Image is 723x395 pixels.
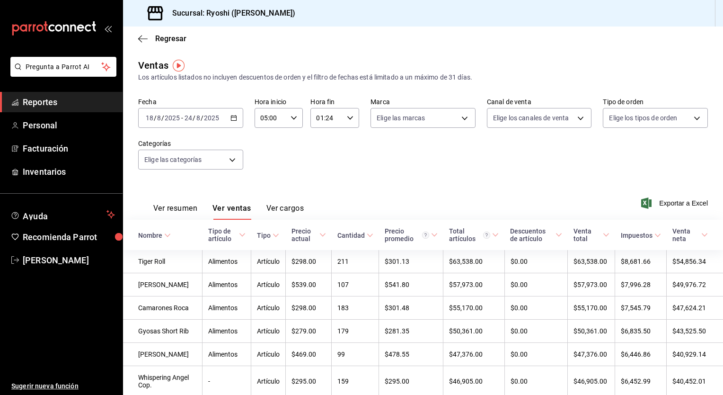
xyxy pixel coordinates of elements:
span: Inventarios [23,165,115,178]
td: Alimentos [203,320,251,343]
div: Precio promedio [385,227,429,242]
span: Personal [23,119,115,132]
td: $50,361.00 [568,320,615,343]
td: $49,976.72 [667,273,723,296]
td: $43,525.50 [667,320,723,343]
span: Ayuda [23,209,103,220]
span: Sugerir nueva función [11,381,115,391]
span: Tipo [257,232,279,239]
div: Ventas [138,58,168,72]
span: / [161,114,164,122]
td: $54,856.34 [667,250,723,273]
input: -- [196,114,201,122]
button: Regresar [138,34,186,43]
label: Categorías [138,140,243,147]
td: $301.13 [379,250,443,273]
a: Pregunta a Parrot AI [7,69,116,79]
div: Venta total [573,227,601,242]
td: $6,446.86 [615,343,667,366]
td: [PERSON_NAME] [123,343,203,366]
td: $279.00 [286,320,332,343]
td: $47,376.00 [568,343,615,366]
td: $0.00 [504,273,567,296]
input: ---- [203,114,220,122]
span: Descuentos de artículo [510,227,562,242]
td: $298.00 [286,296,332,320]
span: Facturación [23,142,115,155]
input: ---- [164,114,180,122]
td: 183 [332,296,379,320]
td: 179 [332,320,379,343]
td: $7,996.28 [615,273,667,296]
div: navigation tabs [153,204,304,220]
span: Impuestos [621,232,661,239]
td: $47,376.00 [443,343,504,366]
td: Alimentos [203,250,251,273]
td: Alimentos [203,343,251,366]
div: Descuentos de artículo [510,227,553,242]
td: $57,973.00 [443,273,504,296]
span: - [181,114,183,122]
input: -- [184,114,193,122]
td: $63,538.00 [568,250,615,273]
td: 107 [332,273,379,296]
img: Tooltip marker [173,60,185,72]
div: Los artículos listados no incluyen descuentos de orden y el filtro de fechas está limitado a un m... [138,72,708,82]
td: Alimentos [203,296,251,320]
span: Total artículos [449,227,499,242]
td: $0.00 [504,320,567,343]
td: $298.00 [286,250,332,273]
span: Precio actual [291,227,326,242]
span: Venta neta [672,227,708,242]
td: Artículo [251,273,286,296]
div: Venta neta [672,227,699,242]
button: Ver ventas [212,204,251,220]
button: Ver cargos [266,204,304,220]
label: Hora inicio [255,99,303,105]
td: Artículo [251,250,286,273]
td: $539.00 [286,273,332,296]
td: Gyosas Short Rib [123,320,203,343]
span: / [154,114,157,122]
td: $0.00 [504,250,567,273]
div: Impuestos [621,232,652,239]
div: Cantidad [337,232,365,239]
div: Total artículos [449,227,490,242]
td: $50,361.00 [443,320,504,343]
td: $57,973.00 [568,273,615,296]
td: $40,929.14 [667,343,723,366]
td: $63,538.00 [443,250,504,273]
span: / [201,114,203,122]
td: $541.80 [379,273,443,296]
td: $469.00 [286,343,332,366]
td: $0.00 [504,343,567,366]
td: $281.35 [379,320,443,343]
button: open_drawer_menu [104,25,112,32]
div: Nombre [138,232,162,239]
label: Tipo de orden [603,99,708,105]
input: -- [157,114,161,122]
td: Artículo [251,343,286,366]
div: Tipo [257,232,271,239]
button: Exportar a Excel [643,197,708,209]
td: $8,681.66 [615,250,667,273]
td: $47,624.21 [667,296,723,320]
span: Elige las marcas [377,113,425,123]
div: Tipo de artículo [208,227,237,242]
h3: Sucursal: Ryoshi ([PERSON_NAME]) [165,8,295,19]
span: [PERSON_NAME] [23,254,115,267]
button: Ver resumen [153,204,197,220]
svg: Precio promedio = Total artículos / cantidad [422,232,429,239]
td: 211 [332,250,379,273]
td: Artículo [251,320,286,343]
span: Recomienda Parrot [23,231,115,243]
input: -- [145,114,154,122]
svg: El total artículos considera cambios de precios en los artículos así como costos adicionales por ... [483,232,490,239]
span: Venta total [573,227,609,242]
span: Regresar [155,34,186,43]
span: Elige las categorías [144,155,202,164]
label: Canal de venta [487,99,592,105]
td: $55,170.00 [568,296,615,320]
